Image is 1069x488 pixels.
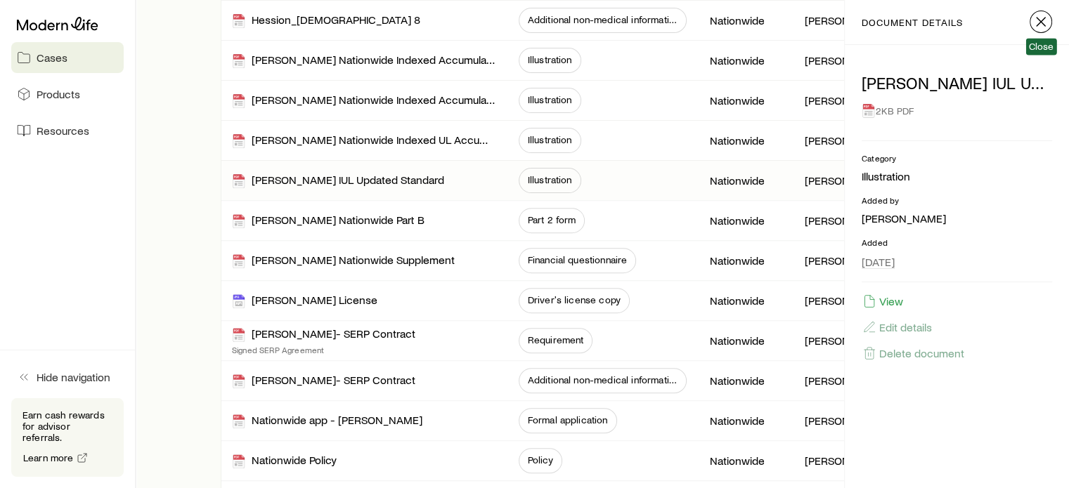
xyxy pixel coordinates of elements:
[862,194,1052,206] p: Added by
[862,17,962,28] p: document details
[232,453,337,469] div: Nationwide Policy
[805,374,878,388] p: [PERSON_NAME]
[232,173,444,189] div: [PERSON_NAME] IUL Updated Standard
[528,94,572,105] span: Illustration
[709,53,764,67] p: Nationwide
[862,319,933,335] button: Edit details
[709,454,764,468] p: Nationwide
[232,413,422,429] div: Nationwide app - [PERSON_NAME]
[862,152,1052,164] p: Category
[528,334,584,345] span: Requirement
[11,398,124,477] div: Earn cash rewards for advisor referrals.Learn more
[11,362,124,393] button: Hide navigation
[528,134,572,145] span: Illustration
[709,133,764,147] p: Nationwide
[37,370,110,384] span: Hide navigation
[805,334,878,348] p: [PERSON_NAME]
[805,133,878,147] p: [PERSON_NAME]
[709,253,764,268] p: Nationwide
[805,414,878,428] p: [PERSON_NAME]
[232,213,425,229] div: [PERSON_NAME] Nationwide Part B
[528,414,608,426] span: Formal application
[22,409,112,443] p: Earn cash rewards for advisor referrals.
[862,255,895,269] span: [DATE]
[11,115,124,146] a: Resources
[528,214,576,225] span: Part 2 form
[805,213,878,227] p: [PERSON_NAME]
[862,98,1052,124] div: 2KB PDF
[232,133,496,149] div: [PERSON_NAME] Nationwide Indexed UL Accumulator II 2020- [PERSON_NAME]
[232,327,415,343] div: [PERSON_NAME]- SERP Contract
[232,53,496,69] div: [PERSON_NAME] Nationwide Indexed Accumulator IUL revised as approved
[805,454,878,468] p: [PERSON_NAME]
[528,294,621,305] span: Driver's license copy
[528,14,678,25] span: Additional non-medical information
[709,294,764,308] p: Nationwide
[805,253,878,268] p: [PERSON_NAME]
[232,344,415,355] p: Signed SERP Agreement
[862,73,1052,93] p: [PERSON_NAME] IUL Updated Standard
[232,93,496,109] div: [PERSON_NAME] Nationwide Indexed Accumulator IUL revised as approved Updated state-[US_STATE]
[528,374,678,385] span: Additional non-medical information
[232,253,455,269] div: [PERSON_NAME] Nationwide Supplement
[862,345,965,361] button: Delete document
[805,294,878,308] p: [PERSON_NAME]
[805,13,878,27] p: [PERSON_NAME]
[709,13,764,27] p: Nationwide
[709,93,764,107] p: Nationwide
[1029,41,1054,52] span: Close
[23,453,74,463] span: Learn more
[528,254,628,265] span: Financial questionnaire
[232,13,420,29] div: Hession_[DEMOGRAPHIC_DATA] 8
[11,79,124,110] a: Products
[862,237,1052,248] p: Added
[862,169,1052,183] p: Illustration
[232,293,377,309] div: [PERSON_NAME] License
[11,42,124,73] a: Cases
[862,294,904,309] button: View
[805,173,878,187] p: [PERSON_NAME]
[232,373,415,389] div: [PERSON_NAME]- SERP Contract
[709,334,764,348] p: Nationwide
[709,213,764,227] p: Nationwide
[37,51,67,65] span: Cases
[862,211,1052,225] p: [PERSON_NAME]
[709,414,764,428] p: Nationwide
[709,173,764,187] p: Nationwide
[37,124,89,138] span: Resources
[37,87,80,101] span: Products
[528,54,572,65] span: Illustration
[805,93,878,107] p: [PERSON_NAME]
[528,454,553,466] span: Policy
[805,53,878,67] p: [PERSON_NAME]
[528,174,572,185] span: Illustration
[709,374,764,388] p: Nationwide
